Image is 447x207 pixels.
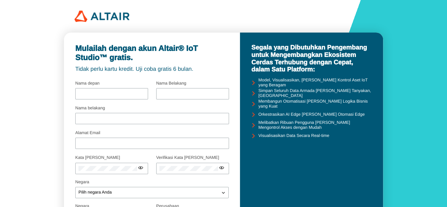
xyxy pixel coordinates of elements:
[75,130,100,135] font: Alamat Email
[258,133,329,138] font: Visualisasikan Data Secara Real-time
[75,11,129,22] img: 320px-Altair_logo.png
[75,105,105,110] font: Nama belakang
[258,77,367,87] font: Model, Visualisasikan, [PERSON_NAME] Kontrol Aset IoT yang Beragam
[75,66,193,72] font: Tidak perlu kartu kredit. Uji coba gratis 6 bulan.
[75,155,120,160] font: Kata [PERSON_NAME]
[75,44,198,62] font: Mulailah dengan akun Altair® IoT Studio™ gratis.
[258,88,371,98] font: Simpan Seluruh Data Armada [PERSON_NAME] Tanyakan, [GEOGRAPHIC_DATA]
[258,112,365,117] font: Orkestrasikan AI Edge [PERSON_NAME] Otomasi Edge
[156,155,219,160] font: Verifikasi Kata [PERSON_NAME]
[258,99,367,109] font: Membangun Otomatisasi [PERSON_NAME] Logika Bisnis yang Kuat
[251,44,367,73] font: Segala yang Dibutuhkan Pengembang untuk Mengembangkan Ekosistem Cerdas Terhubung dengan Cepat, da...
[258,120,350,130] font: Melibatkan Ribuan Pengguna [PERSON_NAME] Mengontrol Akses dengan Mudah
